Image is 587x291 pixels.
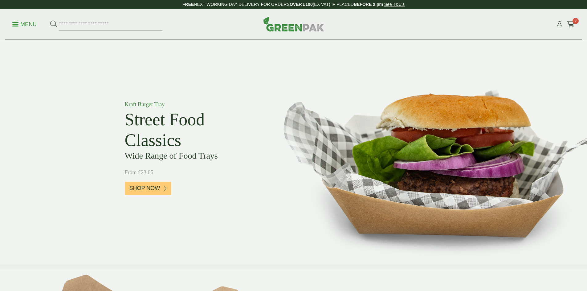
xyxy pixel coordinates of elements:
strong: BEFORE 2 pm [354,2,383,7]
strong: FREE [182,2,194,7]
h2: Street Food Classics [125,109,263,151]
img: Street Food Classics [264,40,587,264]
span: 0 [573,18,579,24]
a: 0 [567,20,575,29]
a: Menu [12,21,37,27]
span: Shop Now [129,185,160,192]
p: Kraft Burger Tray [125,100,263,109]
a: Shop Now [125,182,171,195]
a: See T&C's [384,2,405,7]
span: From £23.05 [125,169,153,176]
h3: Wide Range of Food Trays [125,151,263,161]
i: My Account [556,21,563,27]
strong: OVER £100 [290,2,313,7]
img: GreenPak Supplies [263,17,324,31]
p: Menu [12,21,37,28]
i: Cart [567,21,575,27]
